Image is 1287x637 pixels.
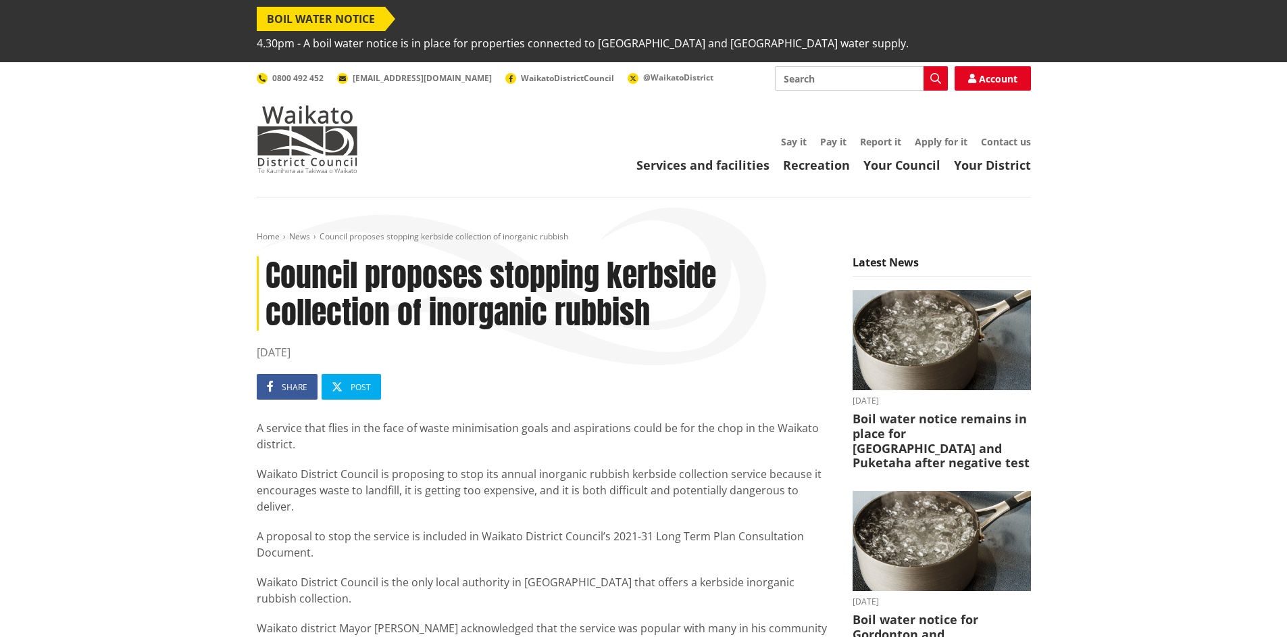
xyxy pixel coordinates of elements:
h5: Latest News [853,256,1031,277]
a: Post [322,374,381,400]
time: [DATE] [853,598,1031,606]
p: A proposal to stop the service is included in Waikato District Council’s 2021-31 Long Term Plan C... [257,528,832,561]
a: @WaikatoDistrict [628,72,713,83]
a: Account [955,66,1031,91]
span: 4.30pm - A boil water notice is in place for properties connected to [GEOGRAPHIC_DATA] and [GEOGR... [257,31,909,55]
img: Waikato District Council - Te Kaunihera aa Takiwaa o Waikato [257,105,358,173]
a: Report it [860,135,901,148]
img: boil water notice [853,290,1031,391]
a: Recreation [783,157,850,173]
nav: breadcrumb [257,231,1031,243]
span: 0800 492 452 [272,72,324,84]
a: 0800 492 452 [257,72,324,84]
a: Services and facilities [636,157,769,173]
p: Waikato District Council is proposing to stop its annual inorganic rubbish kerbside collection se... [257,466,832,515]
a: Contact us [981,135,1031,148]
p: A service that flies in the face of waste minimisation goals and aspirations could be for the cho... [257,420,832,452]
a: Your Council [863,157,940,173]
span: BOIL WATER NOTICE [257,7,385,31]
span: @WaikatoDistrict [643,72,713,83]
span: [EMAIL_ADDRESS][DOMAIN_NAME] [353,72,492,84]
a: boil water notice gordonton puketaha [DATE] Boil water notice remains in place for [GEOGRAPHIC_DA... [853,290,1031,471]
h1: Council proposes stopping kerbside collection of inorganic rubbish [257,256,832,331]
a: News [289,231,310,242]
a: WaikatoDistrictCouncil [505,72,614,84]
input: Search input [775,66,948,91]
a: Pay it [820,135,847,148]
a: Home [257,231,280,242]
span: Council proposes stopping kerbside collection of inorganic rubbish [320,231,568,242]
span: Post [351,381,371,393]
span: Share [282,381,307,393]
p: Waikato District Council is the only local authority in [GEOGRAPHIC_DATA] that offers a kerbside ... [257,574,832,607]
span: WaikatoDistrictCouncil [521,72,614,84]
h3: Boil water notice remains in place for [GEOGRAPHIC_DATA] and Puketaha after negative test [853,412,1031,470]
a: Share [257,374,318,400]
a: Say it [781,135,807,148]
a: Apply for it [915,135,967,148]
a: Your District [954,157,1031,173]
img: boil water notice [853,491,1031,592]
a: [EMAIL_ADDRESS][DOMAIN_NAME] [337,72,492,84]
time: [DATE] [853,397,1031,405]
time: [DATE] [257,344,832,360]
